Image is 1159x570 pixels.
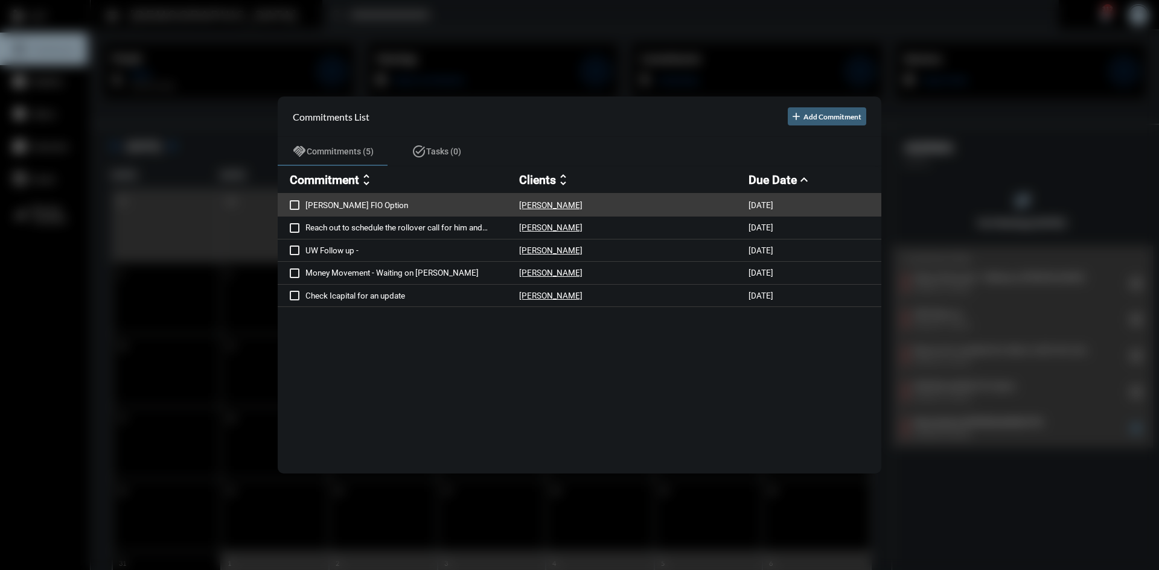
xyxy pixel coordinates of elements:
p: [PERSON_NAME] [519,268,583,277]
p: [DATE] [749,245,773,255]
p: [PERSON_NAME] [519,223,583,232]
p: [DATE] [749,223,773,232]
h2: Commitments List [293,111,369,122]
p: [PERSON_NAME] [519,245,583,255]
p: [DATE] [749,268,773,277]
p: [DATE] [749,200,773,210]
p: [PERSON_NAME] [519,200,583,210]
mat-icon: unfold_more [556,173,570,187]
button: Add Commitment [788,107,866,125]
p: [DATE] [749,291,773,300]
mat-icon: unfold_more [359,173,374,187]
p: Money Movement - Waiting on [PERSON_NAME] [305,268,519,277]
p: [PERSON_NAME] [519,291,583,300]
h2: Due Date [749,173,797,187]
span: Tasks (0) [426,147,461,156]
h2: Commitment [290,173,359,187]
p: [PERSON_NAME] FIO Option [305,200,519,210]
span: Commitments (5) [307,147,374,156]
p: Reach out to schedule the rollover call for him and [PERSON_NAME]. Ask him to confirm the rollove... [305,223,519,232]
mat-icon: add [790,110,802,122]
mat-icon: expand_less [797,173,811,187]
p: Check Icapital for an update [305,291,519,300]
mat-icon: handshake [292,144,307,159]
p: UW Follow up - [305,245,519,255]
h2: Clients [519,173,556,187]
mat-icon: task_alt [412,144,426,159]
